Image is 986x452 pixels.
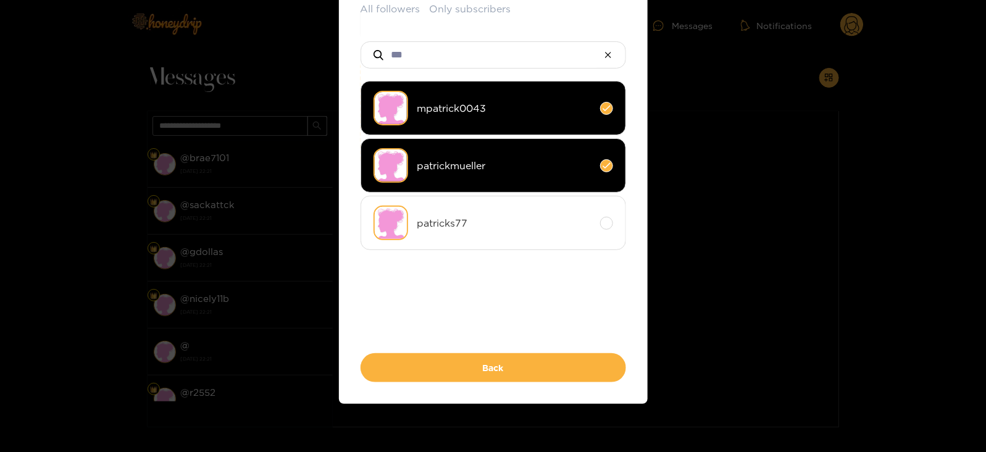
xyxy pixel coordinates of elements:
button: Back [361,353,626,382]
span: patricks77 [417,216,591,230]
span: mpatrick0043 [417,101,591,115]
button: Only subscribers [430,2,511,16]
img: no-avatar.png [374,206,408,240]
img: no-avatar.png [374,148,408,183]
img: no-avatar.png [374,91,408,125]
button: All followers [361,2,420,16]
span: patrickmueller [417,159,591,173]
